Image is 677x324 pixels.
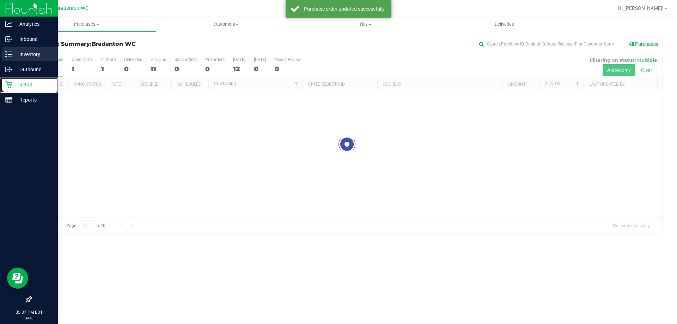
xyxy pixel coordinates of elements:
[303,5,386,12] div: Purchase order updated successfully.
[624,38,663,50] button: All Purchases
[3,316,55,321] p: [DATE]
[31,41,242,47] h3: Purchase Summary:
[12,65,55,74] p: Outbound
[5,81,12,88] inline-svg: Retail
[157,21,295,27] span: Customers
[3,309,55,316] p: 05:37 PM EDT
[12,96,55,104] p: Reports
[476,39,617,49] input: Search Purchase ID, Original ID, State Registry ID or Customer Name...
[56,5,89,11] span: Bradenton WC
[5,36,12,43] inline-svg: Inbound
[12,50,55,59] p: Inventory
[156,17,295,32] a: Customers
[5,51,12,58] inline-svg: Inventory
[7,268,28,289] iframe: Resource center
[5,96,12,103] inline-svg: Reports
[12,35,55,43] p: Inbound
[295,17,435,32] a: Tills
[5,66,12,73] inline-svg: Outbound
[618,5,664,11] span: Hi, [PERSON_NAME]!
[92,41,136,47] span: Bradenton WC
[435,17,574,32] a: Deliveries
[485,21,524,27] span: Deliveries
[296,21,434,27] span: Tills
[17,17,156,32] a: Purchases
[12,20,55,28] p: Analytics
[5,20,12,27] inline-svg: Analytics
[12,80,55,89] p: Retail
[17,21,156,27] span: Purchases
